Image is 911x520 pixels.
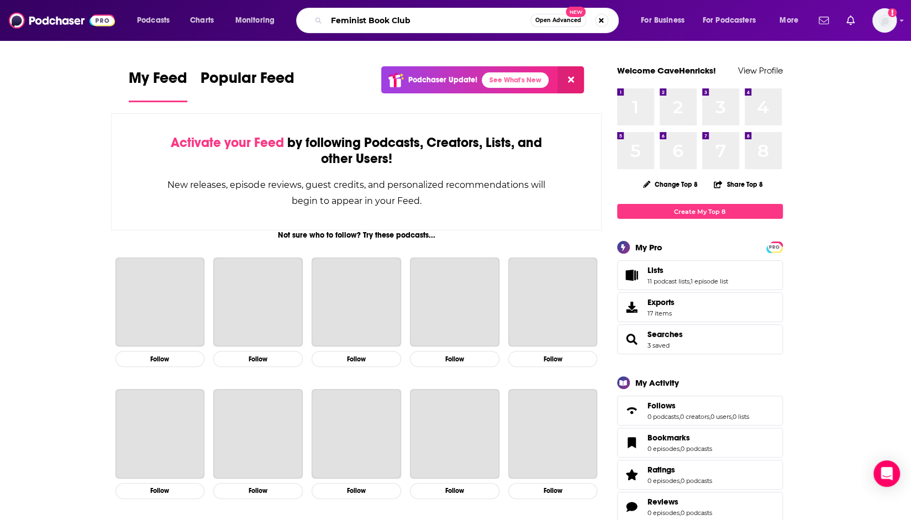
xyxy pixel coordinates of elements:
[129,69,187,102] a: My Feed
[647,465,675,475] span: Ratings
[713,174,763,195] button: Share Top 8
[508,258,598,347] a: My Favorite Murder with Karen Kilgariff and Georgia Hardstark
[888,8,897,17] svg: Add a profile image
[482,72,549,88] a: See What's New
[171,134,284,151] span: Activate your Feed
[213,389,303,479] a: Ologies with Alie Ward
[617,460,783,490] span: Ratings
[617,396,783,426] span: Follows
[872,8,897,33] span: Logged in as CaveHenricks
[621,499,643,514] a: Reviews
[621,403,643,418] a: Follows
[566,7,586,17] span: New
[680,445,681,453] span: ,
[312,389,401,479] a: TED Talks Daily
[617,65,716,76] a: Welcome CaveHenricks!
[621,300,643,315] span: Exports
[710,413,731,421] a: 0 users
[872,8,897,33] img: User Profile
[647,477,680,485] a: 0 episodes
[183,12,220,29] a: Charts
[680,413,709,421] a: 0 creators
[814,11,833,30] a: Show notifications dropdown
[201,69,294,94] span: Popular Feed
[621,467,643,482] a: Ratings
[408,75,477,85] p: Podchaser Update!
[709,413,710,421] span: ,
[647,413,679,421] a: 0 podcasts
[872,8,897,33] button: Show profile menu
[842,11,859,30] a: Show notifications dropdown
[681,477,712,485] a: 0 podcasts
[508,483,598,499] button: Follow
[873,460,900,487] div: Open Intercom Messenger
[228,12,289,29] button: open menu
[111,230,602,240] div: Not sure who to follow? Try these podcasts...
[617,428,783,458] span: Bookmarks
[129,69,187,94] span: My Feed
[647,433,712,443] a: Bookmarks
[647,329,683,339] span: Searches
[530,14,586,27] button: Open AdvancedNew
[535,18,581,23] span: Open Advanced
[647,265,728,275] a: Lists
[772,12,812,29] button: open menu
[647,297,675,307] span: Exports
[621,332,643,347] a: Searches
[327,12,530,29] input: Search podcasts, credits, & more...
[768,243,781,251] a: PRO
[647,465,712,475] a: Ratings
[307,8,629,33] div: Search podcasts, credits, & more...
[647,445,680,453] a: 0 episodes
[647,401,749,411] a: Follows
[641,13,684,28] span: For Business
[647,433,690,443] span: Bookmarks
[635,377,679,388] div: My Activity
[312,483,401,499] button: Follow
[647,265,663,275] span: Lists
[647,342,670,349] a: 3 saved
[115,351,205,367] button: Follow
[696,12,772,29] button: open menu
[312,258,401,347] a: Planet Money
[617,260,783,290] span: Lists
[647,497,678,507] span: Reviews
[703,13,756,28] span: For Podcasters
[213,483,303,499] button: Follow
[312,351,401,367] button: Follow
[9,10,115,31] img: Podchaser - Follow, Share and Rate Podcasts
[167,177,546,209] div: New releases, episode reviews, guest credits, and personalized recommendations will begin to appe...
[617,204,783,219] a: Create My Top 8
[680,509,681,517] span: ,
[213,258,303,347] a: This American Life
[738,65,783,76] a: View Profile
[410,389,499,479] a: Freakonomics Radio
[621,435,643,450] a: Bookmarks
[681,509,712,517] a: 0 podcasts
[410,258,499,347] a: The Daily
[129,12,184,29] button: open menu
[633,12,698,29] button: open menu
[167,135,546,167] div: by following Podcasts, Creators, Lists, and other Users!
[410,483,499,499] button: Follow
[617,324,783,354] span: Searches
[689,277,691,285] span: ,
[190,13,214,28] span: Charts
[115,483,205,499] button: Follow
[137,13,170,28] span: Podcasts
[115,258,205,347] a: The Joe Rogan Experience
[617,292,783,322] a: Exports
[647,277,689,285] a: 11 podcast lists
[621,267,643,283] a: Lists
[681,445,712,453] a: 0 podcasts
[508,389,598,479] a: Stuff You Should Know
[115,389,205,479] a: Radiolab
[201,69,294,102] a: Popular Feed
[647,309,675,317] span: 17 items
[235,13,275,28] span: Monitoring
[213,351,303,367] button: Follow
[647,401,676,411] span: Follows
